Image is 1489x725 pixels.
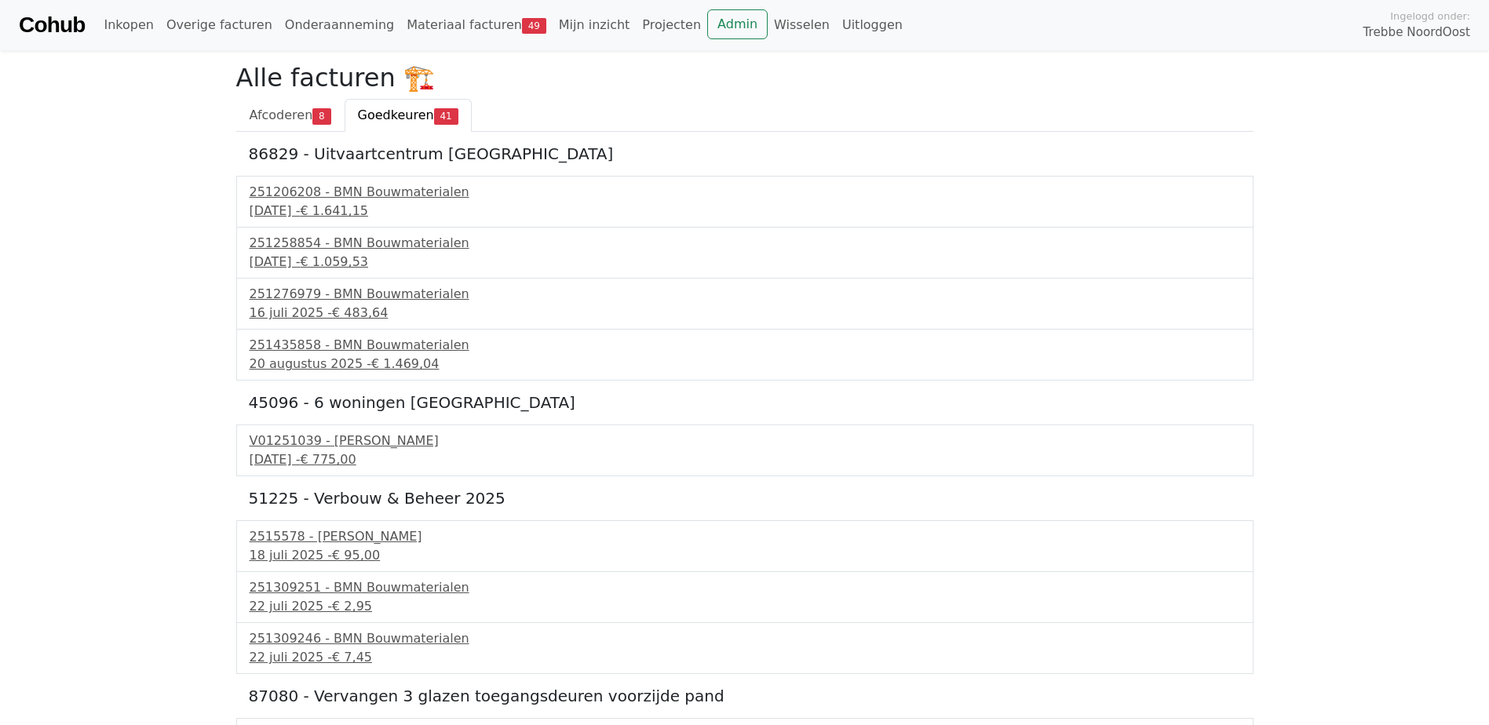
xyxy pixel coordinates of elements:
[250,355,1240,373] div: 20 augustus 2025 -
[250,450,1240,469] div: [DATE] -
[707,9,768,39] a: Admin
[358,107,434,122] span: Goedkeuren
[553,9,637,41] a: Mijn inzicht
[250,253,1240,271] div: [DATE] -
[250,183,1240,220] a: 251206208 - BMN Bouwmaterialen[DATE] -€ 1.641,15
[250,527,1240,546] div: 2515578 - [PERSON_NAME]
[332,650,372,665] span: € 7,45
[400,9,553,41] a: Materiaal facturen49
[249,393,1241,412] h5: 45096 - 6 woningen [GEOGRAPHIC_DATA]
[250,107,313,122] span: Afcoderen
[345,99,472,132] a: Goedkeuren41
[1363,24,1470,42] span: Trebbe NoordOost
[250,336,1240,373] a: 251435858 - BMN Bouwmaterialen20 augustus 2025 -€ 1.469,04
[250,432,1240,450] div: V01251039 - [PERSON_NAME]
[250,546,1240,565] div: 18 juli 2025 -
[332,305,388,320] span: € 483,64
[836,9,909,41] a: Uitloggen
[332,599,372,614] span: € 2,95
[249,144,1241,163] h5: 86829 - Uitvaartcentrum [GEOGRAPHIC_DATA]
[19,6,85,44] a: Cohub
[250,648,1240,667] div: 22 juli 2025 -
[250,336,1240,355] div: 251435858 - BMN Bouwmaterialen
[636,9,707,41] a: Projecten
[1390,9,1470,24] span: Ingelogd onder:
[250,527,1240,565] a: 2515578 - [PERSON_NAME]18 juli 2025 -€ 95,00
[250,432,1240,469] a: V01251039 - [PERSON_NAME][DATE] -€ 775,00
[300,452,356,467] span: € 775,00
[250,285,1240,304] div: 251276979 - BMN Bouwmaterialen
[312,108,330,124] span: 8
[250,597,1240,616] div: 22 juli 2025 -
[250,629,1240,667] a: 251309246 - BMN Bouwmaterialen22 juli 2025 -€ 7,45
[768,9,836,41] a: Wisselen
[250,183,1240,202] div: 251206208 - BMN Bouwmaterialen
[249,489,1241,508] h5: 51225 - Verbouw & Beheer 2025
[236,63,1254,93] h2: Alle facturen 🏗️
[97,9,159,41] a: Inkopen
[279,9,400,41] a: Onderaanneming
[250,285,1240,322] a: 251276979 - BMN Bouwmaterialen16 juli 2025 -€ 483,64
[300,203,368,218] span: € 1.641,15
[249,687,1241,705] h5: 87080 - Vervangen 3 glazen toegangsdeuren voorzijde pand
[434,108,458,124] span: 41
[332,548,380,563] span: € 95,00
[250,304,1240,322] div: 16 juli 2025 -
[300,254,368,269] span: € 1.059,53
[522,18,546,34] span: 49
[250,578,1240,597] div: 251309251 - BMN Bouwmaterialen
[160,9,279,41] a: Overige facturen
[250,578,1240,616] a: 251309251 - BMN Bouwmaterialen22 juli 2025 -€ 2,95
[250,202,1240,220] div: [DATE] -
[371,356,440,371] span: € 1.469,04
[250,234,1240,271] a: 251258854 - BMN Bouwmaterialen[DATE] -€ 1.059,53
[250,629,1240,648] div: 251309246 - BMN Bouwmaterialen
[236,99,345,132] a: Afcoderen8
[250,234,1240,253] div: 251258854 - BMN Bouwmaterialen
